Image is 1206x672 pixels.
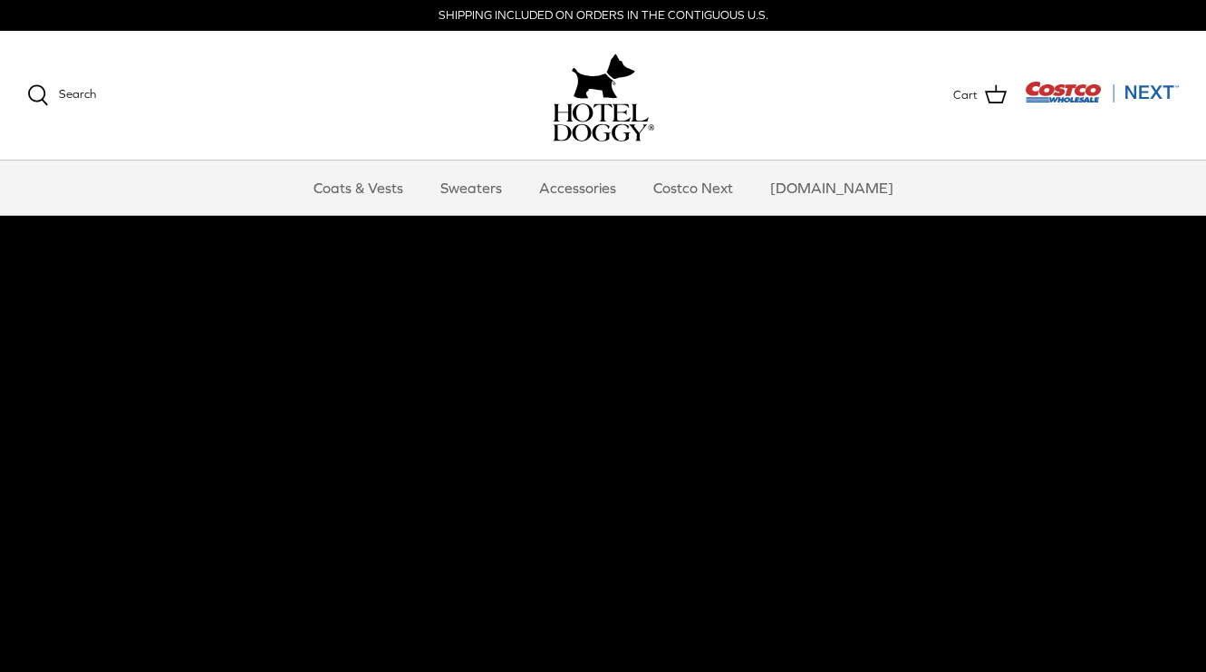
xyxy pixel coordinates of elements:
[59,87,96,101] span: Search
[953,83,1007,107] a: Cart
[953,86,978,105] span: Cart
[297,161,420,215] a: Coats & Vests
[1025,93,1179,106] a: Visit Costco Next
[553,49,654,141] a: hoteldoggy.com hoteldoggycom
[572,49,635,103] img: hoteldoggy.com
[754,161,910,215] a: [DOMAIN_NAME]
[27,84,96,106] a: Search
[424,161,518,215] a: Sweaters
[553,103,654,141] img: hoteldoggycom
[637,161,749,215] a: Costco Next
[523,161,632,215] a: Accessories
[1025,81,1179,103] img: Costco Next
